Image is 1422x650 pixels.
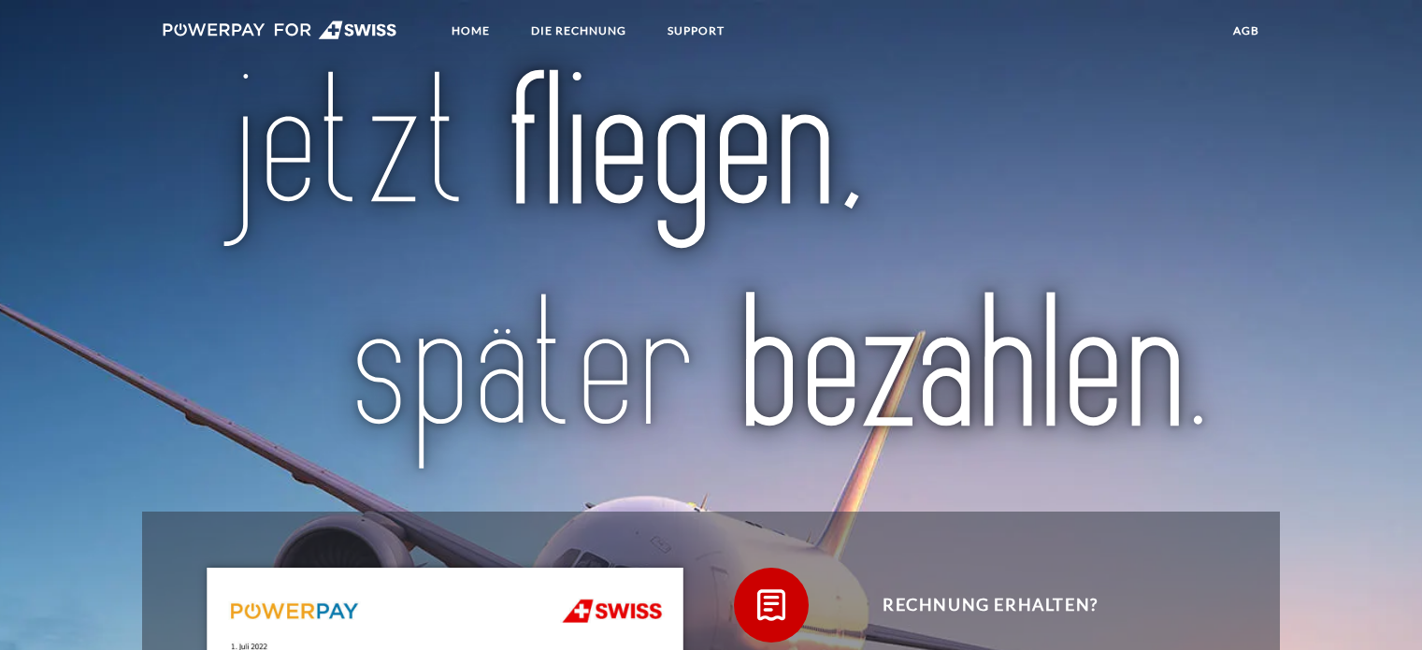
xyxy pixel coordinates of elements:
a: agb [1217,14,1275,48]
button: Rechnung erhalten? [734,568,1220,643]
img: qb_bill.svg [748,582,795,628]
a: SUPPORT [652,14,740,48]
img: title-swiss_de.svg [212,65,1209,478]
img: logo-swiss-white.svg [163,21,397,39]
a: Home [436,14,506,48]
a: DIE RECHNUNG [515,14,642,48]
span: Rechnung erhalten? [761,568,1219,643]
